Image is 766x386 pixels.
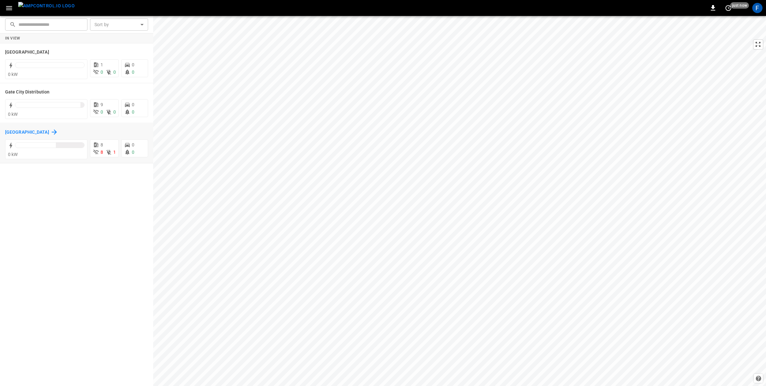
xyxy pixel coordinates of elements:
strong: In View [5,36,20,41]
span: 8 [101,150,103,155]
span: 0 [113,70,116,75]
span: 0 kW [8,72,18,77]
span: 0 [101,109,103,115]
span: 0 [132,150,134,155]
span: 0 kW [8,152,18,157]
span: 1 [101,62,103,67]
div: profile-icon [752,3,762,13]
span: 1 [113,150,116,155]
span: 0 [132,102,134,107]
h6: Fresno [5,49,49,56]
span: 0 [132,62,134,67]
span: 0 [132,109,134,115]
canvas: Map [153,16,766,386]
span: just now [730,2,749,9]
span: 0 [132,70,134,75]
span: 9 [101,102,103,107]
span: 0 [113,109,116,115]
span: 8 [101,142,103,147]
span: 0 [132,142,134,147]
span: 0 kW [8,112,18,117]
h6: Gate City Distribution [5,89,49,96]
h6: Huntington Beach [5,129,49,136]
img: ampcontrol.io logo [18,2,75,10]
button: set refresh interval [723,3,733,13]
span: 0 [101,70,103,75]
